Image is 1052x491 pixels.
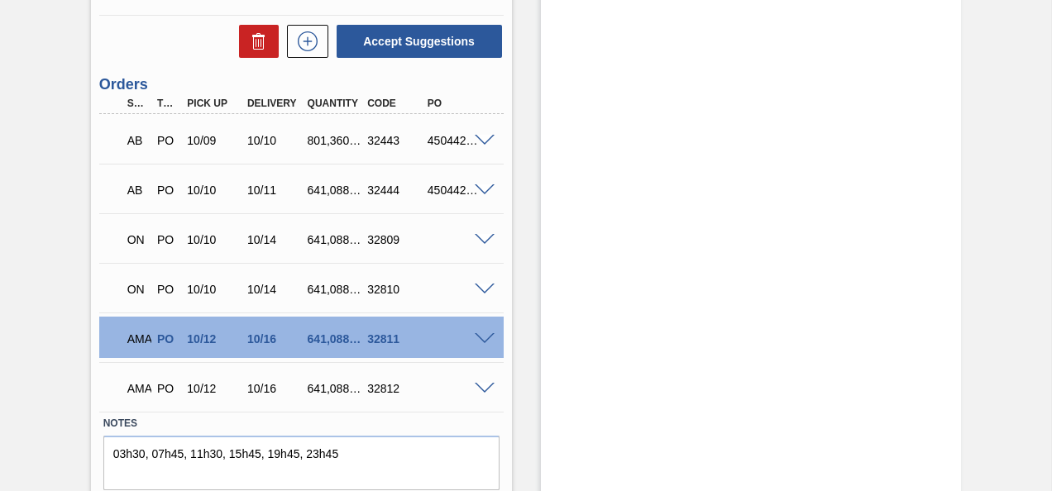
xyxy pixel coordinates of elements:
[243,382,308,395] div: 10/16/2025
[103,436,500,490] textarea: 03h30, 07h45, 11h30, 15h45, 19h45, 23h45
[423,98,488,109] div: PO
[127,283,147,296] p: ON
[153,283,181,296] div: Purchase order
[123,122,151,159] div: Awaiting Billing
[243,134,308,147] div: 10/10/2025
[337,25,502,58] button: Accept Suggestions
[123,98,151,109] div: Step
[183,233,247,246] div: 10/10/2025
[103,412,500,436] label: Notes
[183,332,247,346] div: 10/12/2025
[99,76,504,93] h3: Orders
[363,98,428,109] div: Code
[123,172,151,208] div: Awaiting Billing
[127,233,147,246] p: ON
[243,283,308,296] div: 10/14/2025
[153,233,181,246] div: Purchase order
[304,184,368,197] div: 641,088.000
[127,184,147,197] p: AB
[153,332,181,346] div: Purchase order
[243,233,308,246] div: 10/14/2025
[423,184,488,197] div: 4504422466
[363,283,428,296] div: 32810
[123,321,151,357] div: Awaiting Manager Approval
[363,184,428,197] div: 32444
[304,382,368,395] div: 641,088.000
[183,382,247,395] div: 10/12/2025
[243,332,308,346] div: 10/16/2025
[127,134,147,147] p: AB
[304,98,368,109] div: Quantity
[183,184,247,197] div: 10/10/2025
[183,98,247,109] div: Pick up
[123,222,151,258] div: Negotiating Order
[304,332,368,346] div: 641,088.000
[363,134,428,147] div: 32443
[231,25,279,58] div: Delete Suggestions
[304,283,368,296] div: 641,088.000
[363,382,428,395] div: 32812
[423,134,488,147] div: 4504422465
[304,134,368,147] div: 801,360.000
[153,184,181,197] div: Purchase order
[243,98,308,109] div: Delivery
[127,382,147,395] p: AMA
[363,332,428,346] div: 32811
[328,23,504,60] div: Accept Suggestions
[123,370,151,407] div: Awaiting Manager Approval
[153,134,181,147] div: Purchase order
[304,233,368,246] div: 641,088.000
[243,184,308,197] div: 10/11/2025
[127,332,147,346] p: AMA
[153,382,181,395] div: Purchase order
[183,134,247,147] div: 10/09/2025
[123,271,151,307] div: Negotiating Order
[153,98,181,109] div: Type
[363,233,428,246] div: 32809
[183,283,247,296] div: 10/10/2025
[279,25,328,58] div: New suggestion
